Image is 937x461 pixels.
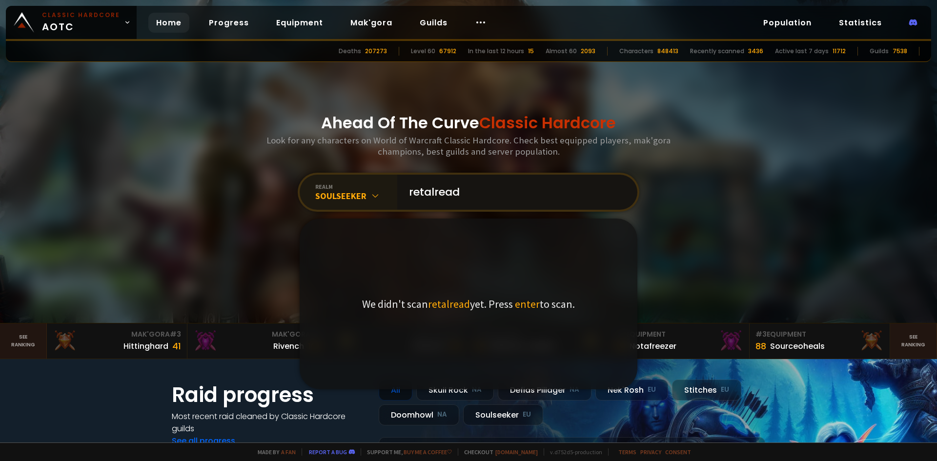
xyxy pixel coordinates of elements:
div: realm [315,183,397,190]
a: Equipment [268,13,331,33]
div: Recently scanned [690,47,744,56]
span: # 3 [170,329,181,339]
span: enter [515,297,540,311]
div: Notafreezer [630,340,676,352]
div: 88 [755,340,766,353]
div: Active last 7 days [775,47,829,56]
span: v. d752d5 - production [544,448,602,456]
span: # 3 [755,329,767,339]
input: Search a character... [403,175,626,210]
a: Classic HardcoreAOTC [6,6,137,39]
div: All [379,380,412,401]
div: 11712 [833,47,846,56]
div: Hittinghard [123,340,168,352]
a: Progress [201,13,257,33]
small: EU [648,385,656,395]
a: Home [148,13,189,33]
a: Guilds [412,13,455,33]
div: 207273 [365,47,387,56]
a: See all progress [172,435,235,446]
span: Support me, [361,448,452,456]
span: AOTC [42,11,120,34]
small: Classic Hardcore [42,11,120,20]
div: 848413 [657,47,678,56]
a: Statistics [831,13,890,33]
small: NA [472,385,482,395]
div: 15 [528,47,534,56]
h4: Most recent raid cleaned by Classic Hardcore guilds [172,410,367,435]
small: NA [437,410,447,420]
div: In the last 12 hours [468,47,524,56]
div: Equipment [615,329,743,340]
div: 67912 [439,47,456,56]
span: Checkout [458,448,538,456]
a: Seeranking [890,323,937,359]
span: Made by [252,448,296,456]
a: Mak'Gora#2Rivench100 [187,323,328,359]
div: Guilds [870,47,889,56]
div: 3436 [748,47,763,56]
h1: Ahead Of The Curve [321,111,616,135]
a: #3Equipment88Sourceoheals [750,323,890,359]
div: Stitches [672,380,741,401]
div: Defias Pillager [498,380,591,401]
a: Privacy [640,448,661,456]
a: Mak'gora [343,13,400,33]
small: EU [523,410,531,420]
div: Skull Rock [416,380,494,401]
a: Buy me a coffee [404,448,452,456]
a: [DOMAIN_NAME] [495,448,538,456]
a: #2Equipment88Notafreezer [609,323,750,359]
a: a fan [281,448,296,456]
div: Soulseeker [463,404,543,425]
h1: Raid progress [172,380,367,410]
div: Nek'Rosh [595,380,668,401]
p: We didn't scan yet. Press to scan. [362,297,575,311]
span: retalread [428,297,470,311]
div: 41 [172,340,181,353]
a: Population [755,13,819,33]
div: Sourceoheals [770,340,825,352]
small: NA [570,385,579,395]
small: EU [721,385,729,395]
div: Mak'Gora [193,329,322,340]
div: Soulseeker [315,190,397,201]
div: Almost 60 [546,47,577,56]
div: Characters [619,47,653,56]
h3: Look for any characters on World of Warcraft Classic Hardcore. Check best equipped players, mak'g... [263,135,674,157]
div: Doomhowl [379,404,459,425]
div: Equipment [755,329,884,340]
a: Terms [618,448,636,456]
a: Mak'Gora#3Hittinghard41 [47,323,187,359]
a: Report a bug [309,448,347,456]
div: Rivench [273,340,304,352]
div: Mak'Gora [53,329,181,340]
span: Classic Hardcore [479,112,616,134]
div: 2093 [581,47,595,56]
div: Level 60 [411,47,435,56]
div: 7538 [893,47,907,56]
div: Deaths [339,47,361,56]
a: Consent [665,448,691,456]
